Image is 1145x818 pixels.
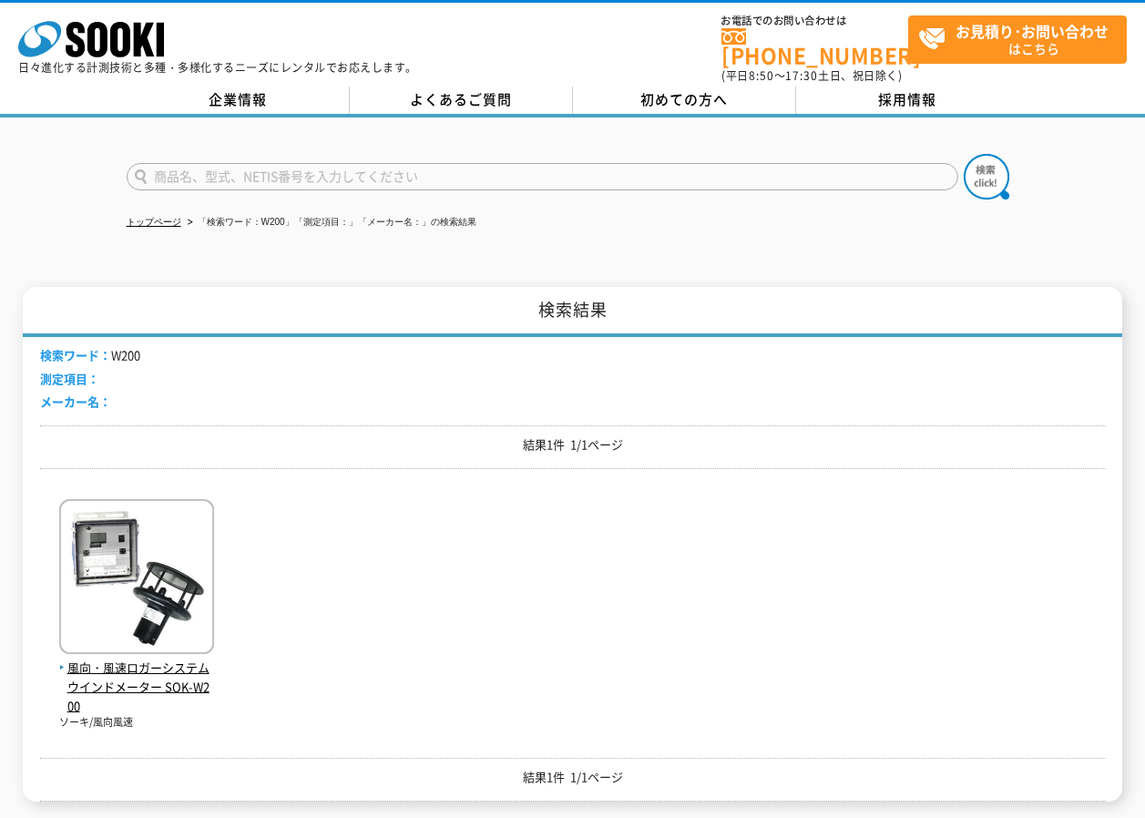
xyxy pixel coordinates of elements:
span: (平日 ～ 土日、祝日除く) [721,67,902,84]
a: お見積り･お問い合わせはこちら [908,15,1127,64]
span: 8:50 [749,67,774,84]
li: W200 [40,346,140,365]
p: 結果1件 1/1ページ [40,435,1106,455]
span: 17:30 [785,67,818,84]
a: 初めての方へ [573,87,796,114]
a: トップページ [127,217,181,227]
h1: 検索結果 [23,287,1122,337]
img: SOK-W200 [59,499,214,659]
strong: お見積り･お問い合わせ [956,20,1109,42]
span: 測定項目： [40,370,99,387]
a: 採用情報 [796,87,1019,114]
p: 日々進化する計測技術と多種・多様化するニーズにレンタルでお応えします。 [18,62,417,73]
a: よくあるご質問 [350,87,573,114]
span: メーカー名： [40,393,111,410]
span: お電話でのお問い合わせは [721,15,908,26]
a: 企業情報 [127,87,350,114]
span: 風向・風速ロガーシステム ウインドメーター SOK-W200 [59,659,214,715]
p: 結果1件 1/1ページ [40,768,1106,787]
li: 「検索ワード：W200」「測定項目：」「メーカー名：」の検索結果 [184,213,476,232]
span: 初めての方へ [640,89,728,109]
p: ソーキ/風向風速 [59,715,214,731]
img: btn_search.png [964,154,1009,199]
a: [PHONE_NUMBER] [721,28,908,66]
span: 検索ワード： [40,346,111,363]
input: 商品名、型式、NETIS番号を入力してください [127,163,958,190]
a: 風向・風速ロガーシステム ウインドメーター SOK-W200 [59,639,214,715]
span: はこちら [918,16,1126,62]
